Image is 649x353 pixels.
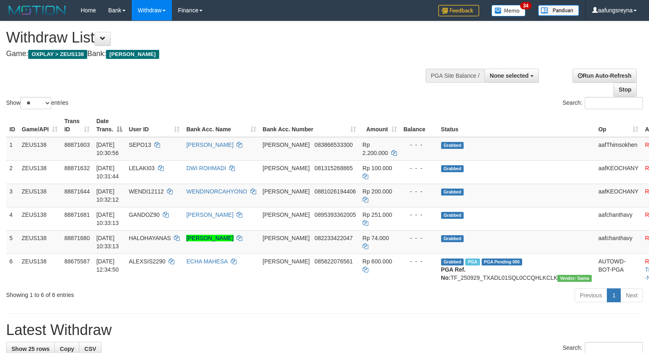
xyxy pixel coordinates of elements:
[441,266,466,281] b: PGA Ref. No:
[6,114,18,137] th: ID
[563,97,643,109] label: Search:
[18,160,61,184] td: ZEUS138
[11,346,50,352] span: Show 25 rows
[263,211,310,218] span: [PERSON_NAME]
[491,5,526,16] img: Button%20Memo.svg
[126,114,183,137] th: User ID: activate to sort column ascending
[60,346,74,352] span: Copy
[263,165,310,171] span: [PERSON_NAME]
[363,165,392,171] span: Rp 100.000
[359,114,400,137] th: Amount: activate to sort column ascending
[585,97,643,109] input: Search:
[403,164,435,172] div: - - -
[482,259,523,265] span: PGA Pending
[186,142,233,148] a: [PERSON_NAME]
[595,137,642,161] td: aafThimsokhen
[595,254,642,285] td: AUTOWD-BOT-PGA
[363,188,392,195] span: Rp 200.000
[129,235,171,241] span: HALOHAYANAS
[400,114,438,137] th: Balance
[96,188,119,203] span: [DATE] 10:32:12
[186,258,227,265] a: ECHA MAHESA
[441,259,464,265] span: Grabbed
[426,69,484,83] div: PGA Site Balance /
[403,211,435,219] div: - - -
[18,184,61,207] td: ZEUS138
[572,69,637,83] a: Run Auto-Refresh
[595,114,642,137] th: Op: activate to sort column ascending
[186,188,247,195] a: WENDINORCAHYONO
[64,235,90,241] span: 88871680
[438,5,479,16] img: Feedback.jpg
[186,165,226,171] a: DWI ROHMADI
[96,142,119,156] span: [DATE] 10:30:56
[93,114,125,137] th: Date Trans.: activate to sort column descending
[538,5,579,16] img: panduan.png
[441,235,464,242] span: Grabbed
[465,259,480,265] span: Marked by aafpengsreynich
[403,257,435,265] div: - - -
[315,235,353,241] span: Copy 082233422047 to clipboard
[363,258,392,265] span: Rp 600.000
[263,258,310,265] span: [PERSON_NAME]
[438,254,595,285] td: TF_250929_TXADL01SQL0CCQHLKCLK
[259,114,359,137] th: Bank Acc. Number: activate to sort column ascending
[595,230,642,254] td: aafchanthavy
[595,207,642,230] td: aafchanthavy
[441,212,464,219] span: Grabbed
[96,258,119,273] span: [DATE] 12:34:50
[484,69,539,83] button: None selected
[441,189,464,196] span: Grabbed
[403,187,435,196] div: - - -
[20,97,51,109] select: Showentries
[18,137,61,161] td: ZEUS138
[613,83,637,97] a: Stop
[64,165,90,171] span: 88871632
[18,114,61,137] th: Game/API: activate to sort column ascending
[186,211,233,218] a: [PERSON_NAME]
[183,114,259,137] th: Bank Acc. Name: activate to sort column ascending
[6,97,68,109] label: Show entries
[6,322,643,338] h1: Latest Withdraw
[6,288,264,299] div: Showing 1 to 6 of 6 entries
[64,142,90,148] span: 88871603
[6,230,18,254] td: 5
[595,184,642,207] td: aafKEOCHANY
[363,211,392,218] span: Rp 251.000
[64,211,90,218] span: 88871681
[64,188,90,195] span: 88871644
[438,114,595,137] th: Status
[557,275,592,282] span: Vendor URL: https://trx31.1velocity.biz
[403,141,435,149] div: - - -
[263,188,310,195] span: [PERSON_NAME]
[441,142,464,149] span: Grabbed
[6,4,68,16] img: MOTION_logo.png
[6,207,18,230] td: 4
[315,165,353,171] span: Copy 081315268865 to clipboard
[490,72,529,79] span: None selected
[6,254,18,285] td: 6
[129,211,160,218] span: GANDOZ90
[129,142,151,148] span: SEPO13
[315,188,356,195] span: Copy 0881026194406 to clipboard
[6,137,18,161] td: 1
[96,165,119,180] span: [DATE] 10:31:44
[6,184,18,207] td: 3
[575,288,607,302] a: Previous
[263,235,310,241] span: [PERSON_NAME]
[607,288,621,302] a: 1
[315,142,353,148] span: Copy 083866533300 to clipboard
[129,165,155,171] span: LELAKI03
[363,235,389,241] span: Rp 74.000
[620,288,643,302] a: Next
[6,29,424,46] h1: Withdraw List
[595,160,642,184] td: aafKEOCHANY
[64,258,90,265] span: 88675587
[129,188,164,195] span: WENDI12112
[403,234,435,242] div: - - -
[96,235,119,250] span: [DATE] 10:33:13
[520,2,531,9] span: 34
[84,346,96,352] span: CSV
[18,254,61,285] td: ZEUS138
[441,165,464,172] span: Grabbed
